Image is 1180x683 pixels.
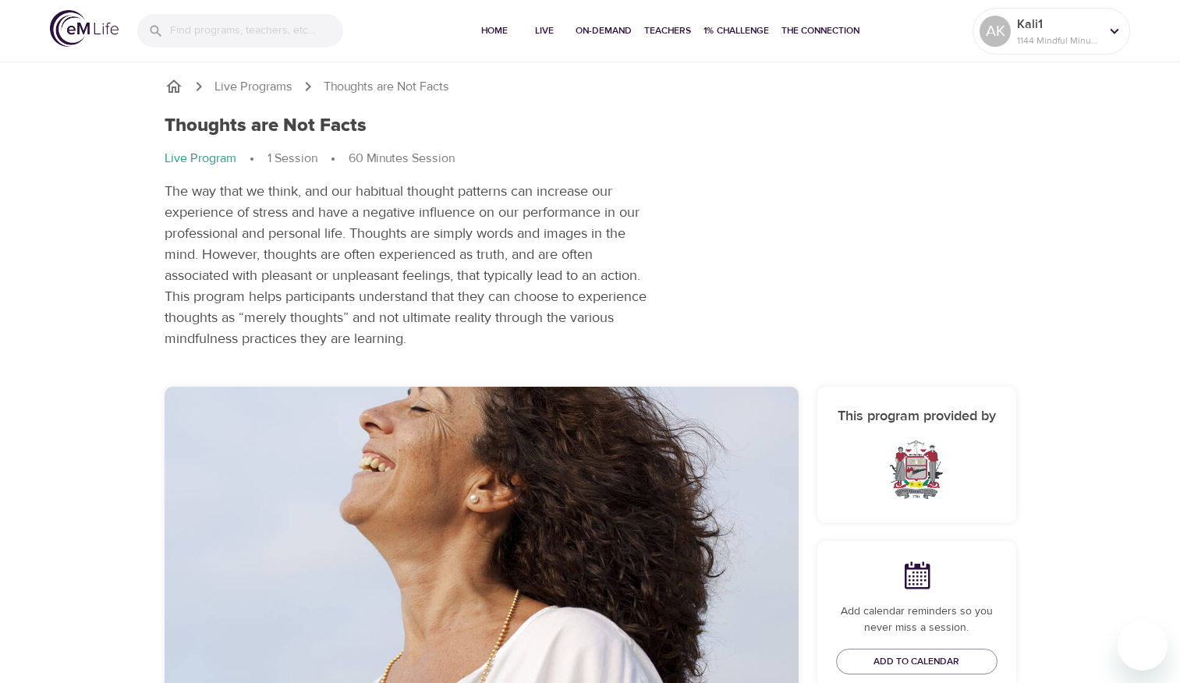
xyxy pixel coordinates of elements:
img: CountySeal_ColorCMYK-201.jpeg [890,441,943,499]
p: The way that we think, and our habitual thought patterns can increase our experience of stress an... [165,181,654,349]
p: Thoughts are Not Facts [324,78,449,96]
button: Add to Calendar [836,649,998,674]
p: Add calendar reminders so you never miss a session. [836,603,998,636]
span: 1% Challenge [703,23,769,39]
span: Home [476,23,513,39]
p: Live Program [165,150,236,168]
span: Live [526,23,563,39]
p: Kali1 [1017,15,1100,34]
h1: Thoughts are Not Facts [165,115,367,137]
input: Find programs, teachers, etc... [170,14,343,48]
span: On-Demand [576,23,632,39]
span: Add to Calendar [873,653,959,670]
a: Live Programs [214,78,292,96]
img: logo [50,10,119,47]
iframe: Button to launch messaging window [1118,621,1168,671]
nav: breadcrumb [165,77,1016,96]
p: 1 Session [268,150,317,168]
p: 60 Minutes Session [349,150,455,168]
nav: breadcrumb [165,150,654,168]
h6: This program provided by [836,405,998,428]
p: 1144 Mindful Minutes [1017,34,1100,48]
span: The Connection [781,23,859,39]
span: Teachers [644,23,691,39]
div: AK [980,16,1011,47]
